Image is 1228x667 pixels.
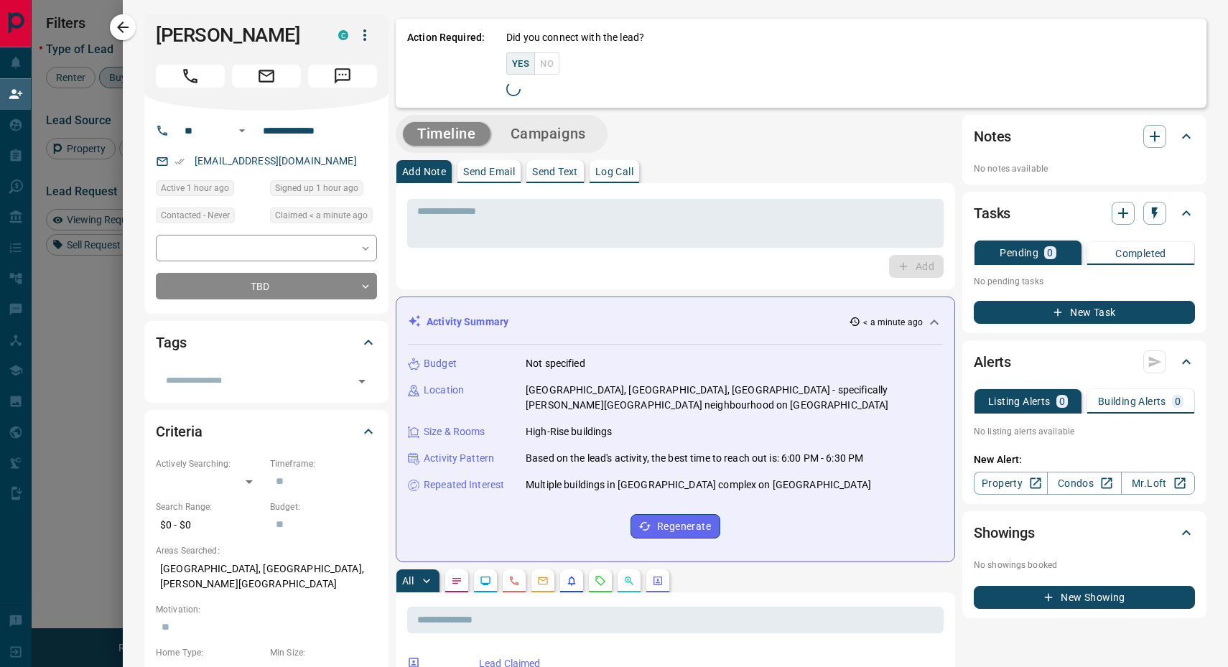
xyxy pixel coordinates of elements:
svg: Opportunities [623,575,635,587]
button: New Task [974,301,1195,324]
button: Timeline [403,122,490,146]
svg: Email Verified [175,157,185,167]
span: Contacted - Never [161,208,230,223]
h2: Criteria [156,420,203,443]
p: Activity Pattern [424,451,494,466]
div: condos.ca [338,30,348,40]
span: Signed up 1 hour ago [275,181,358,195]
p: No pending tasks [974,271,1195,292]
p: High-Rise buildings [526,424,613,439]
p: Repeated Interest [424,477,504,493]
div: Mon Oct 13 2025 [270,180,377,200]
button: Campaigns [496,122,600,146]
div: Alerts [974,345,1195,379]
p: Timeframe: [270,457,377,470]
div: Activity Summary< a minute ago [408,309,943,335]
svg: Listing Alerts [566,575,577,587]
svg: Requests [595,575,606,587]
a: Condos [1047,472,1121,495]
p: < a minute ago [863,316,923,329]
div: Criteria [156,414,377,449]
h1: [PERSON_NAME] [156,24,317,47]
div: Mon Oct 13 2025 [156,180,263,200]
h2: Tags [156,331,186,354]
button: Regenerate [631,514,720,538]
p: Activity Summary [427,314,508,330]
p: Budget [424,356,457,371]
svg: Emails [537,575,549,587]
p: Home Type: [156,646,263,659]
p: Motivation: [156,603,377,616]
p: [GEOGRAPHIC_DATA], [GEOGRAPHIC_DATA], [GEOGRAPHIC_DATA] - specifically [PERSON_NAME][GEOGRAPHIC_D... [526,383,943,413]
div: Showings [974,516,1195,550]
svg: Agent Actions [652,575,664,587]
h2: Notes [974,125,1011,148]
p: $0 - $0 [156,513,263,537]
button: New Showing [974,586,1195,609]
div: TBD [156,273,377,299]
a: Mr.Loft [1121,472,1195,495]
div: Tags [156,325,377,360]
span: Message [308,65,377,88]
svg: Lead Browsing Activity [480,575,491,587]
p: Add Note [402,167,446,177]
p: Did you connect with the lead? [506,30,644,45]
p: Action Required: [407,30,485,96]
div: Tasks [974,196,1195,230]
p: Location [424,383,464,398]
p: No notes available [974,162,1195,175]
h2: Tasks [974,202,1010,225]
p: 0 [1047,248,1053,258]
p: Actively Searching: [156,457,263,470]
span: Call [156,65,225,88]
p: Based on the lead's activity, the best time to reach out is: 6:00 PM - 6:30 PM [526,451,863,466]
span: Email [232,65,301,88]
p: Search Range: [156,500,263,513]
p: [GEOGRAPHIC_DATA], [GEOGRAPHIC_DATA], [PERSON_NAME][GEOGRAPHIC_DATA] [156,557,377,596]
p: Areas Searched: [156,544,377,557]
p: Budget: [270,500,377,513]
span: Claimed < a minute ago [275,208,368,223]
p: Multiple buildings in [GEOGRAPHIC_DATA] complex on [GEOGRAPHIC_DATA] [526,477,871,493]
p: Send Email [463,167,515,177]
button: Open [352,371,372,391]
svg: Notes [451,575,462,587]
p: Completed [1115,248,1166,258]
p: New Alert: [974,452,1195,467]
p: Log Call [595,167,633,177]
p: All [402,576,414,586]
svg: Calls [508,575,520,587]
h2: Alerts [974,350,1011,373]
h2: Showings [974,521,1035,544]
p: Pending [1000,248,1038,258]
span: Active 1 hour ago [161,181,229,195]
button: Open [233,122,251,139]
a: Property [974,472,1048,495]
p: 0 [1175,396,1181,406]
p: Min Size: [270,646,377,659]
p: Not specified [526,356,585,371]
p: No listing alerts available [974,425,1195,438]
p: Building Alerts [1098,396,1166,406]
p: No showings booked [974,559,1195,572]
div: Mon Oct 13 2025 [270,207,377,228]
p: Send Text [532,167,578,177]
div: Notes [974,119,1195,154]
p: Listing Alerts [988,396,1051,406]
p: Size & Rooms [424,424,485,439]
a: [EMAIL_ADDRESS][DOMAIN_NAME] [195,155,357,167]
p: 0 [1059,396,1065,406]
